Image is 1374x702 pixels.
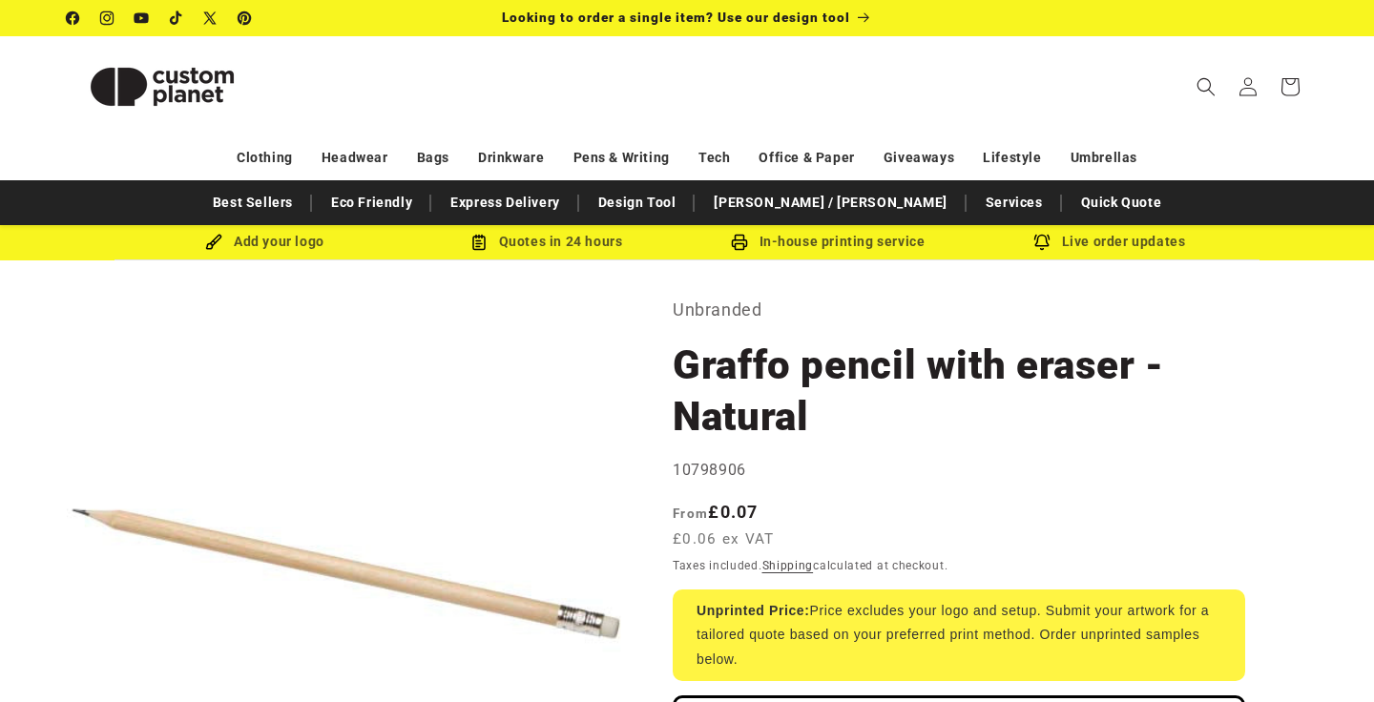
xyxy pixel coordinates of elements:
[589,186,686,219] a: Design Tool
[687,230,968,254] div: In-house printing service
[237,141,293,175] a: Clothing
[60,36,265,136] a: Custom Planet
[698,141,730,175] a: Tech
[762,559,814,572] a: Shipping
[573,141,670,175] a: Pens & Writing
[205,234,222,251] img: Brush Icon
[406,230,687,254] div: Quotes in 24 hours
[502,10,850,25] span: Looking to order a single item? Use our design tool
[673,556,1245,575] div: Taxes included. calculated at checkout.
[124,230,406,254] div: Add your logo
[697,603,810,618] strong: Unprinted Price:
[322,186,422,219] a: Eco Friendly
[673,340,1245,443] h1: Graffo pencil with eraser - Natural
[203,186,302,219] a: Best Sellers
[67,44,258,130] img: Custom Planet
[1072,186,1172,219] a: Quick Quote
[322,141,388,175] a: Headwear
[704,186,956,219] a: [PERSON_NAME] / [PERSON_NAME]
[441,186,570,219] a: Express Delivery
[759,141,854,175] a: Office & Paper
[673,461,746,479] span: 10798906
[478,141,544,175] a: Drinkware
[968,230,1250,254] div: Live order updates
[1033,234,1051,251] img: Order updates
[884,141,954,175] a: Giveaways
[983,141,1041,175] a: Lifestyle
[417,141,449,175] a: Bags
[1185,66,1227,108] summary: Search
[673,295,1245,325] p: Unbranded
[673,502,759,522] strong: £0.07
[976,186,1052,219] a: Services
[1071,141,1137,175] a: Umbrellas
[673,506,708,521] span: From
[673,528,775,550] span: £0.06 ex VAT
[731,234,748,251] img: In-house printing
[673,589,1245,681] div: Price excludes your logo and setup. Submit your artwork for a tailored quote based on your prefer...
[470,234,488,251] img: Order Updates Icon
